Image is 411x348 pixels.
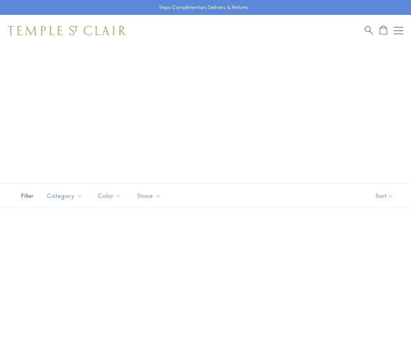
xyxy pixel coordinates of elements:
[92,187,127,205] button: Color
[380,25,387,35] a: Open Shopping Bag
[8,26,126,35] img: Temple St. Clair
[43,191,88,201] span: Category
[358,184,411,208] button: Show sort by
[394,26,403,35] button: Open navigation
[41,187,88,205] button: Category
[94,191,127,201] span: Color
[133,191,167,201] span: Stone
[131,187,167,205] button: Stone
[365,25,373,35] a: Search
[159,4,248,11] p: Enjoy Complimentary Delivery & Returns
